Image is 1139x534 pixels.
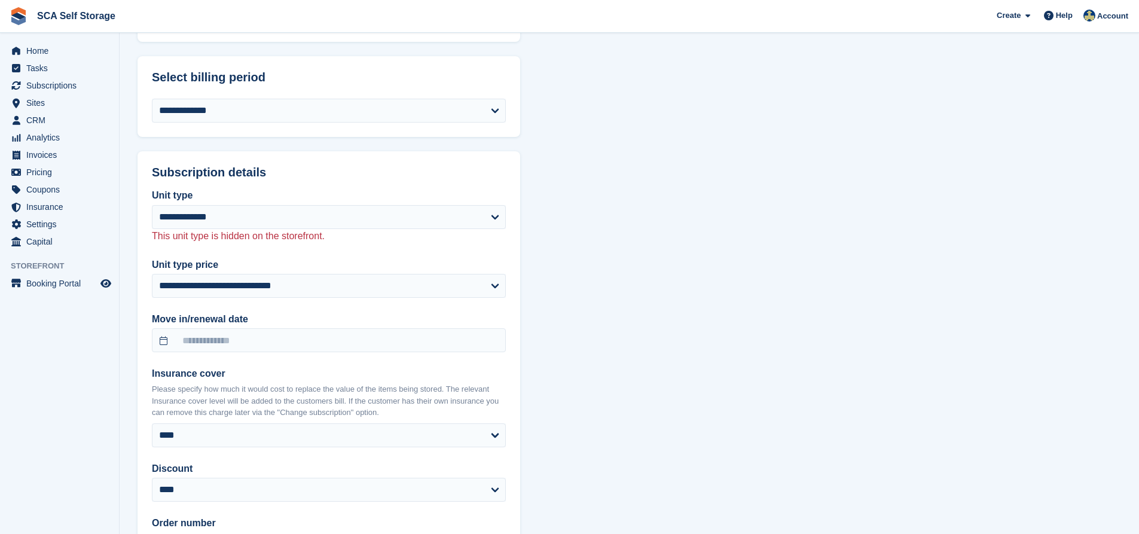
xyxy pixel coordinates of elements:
a: menu [6,94,113,111]
label: Unit type price [152,258,506,272]
p: Please specify how much it would cost to replace the value of the items being stored. The relevan... [152,383,506,419]
span: Tasks [26,60,98,77]
label: Unit type [152,188,506,203]
span: Invoices [26,147,98,163]
a: menu [6,181,113,198]
span: Sites [26,94,98,111]
label: Order number [152,516,506,530]
span: Subscriptions [26,77,98,94]
span: Capital [26,233,98,250]
h2: Subscription details [152,166,506,179]
a: menu [6,60,113,77]
a: menu [6,112,113,129]
span: Pricing [26,164,98,181]
a: menu [6,77,113,94]
a: menu [6,199,113,215]
a: menu [6,275,113,292]
a: menu [6,147,113,163]
a: menu [6,164,113,181]
label: Discount [152,462,506,476]
span: Insurance [26,199,98,215]
span: Coupons [26,181,98,198]
a: menu [6,42,113,59]
a: menu [6,233,113,250]
p: This unit type is hidden on the storefront. [152,229,506,243]
a: menu [6,216,113,233]
a: SCA Self Storage [32,6,120,26]
span: Storefront [11,260,119,272]
a: Preview store [99,276,113,291]
span: Settings [26,216,98,233]
span: Booking Portal [26,275,98,292]
img: Bethany Bloodworth [1083,10,1095,22]
label: Move in/renewal date [152,312,506,326]
span: CRM [26,112,98,129]
span: Account [1097,10,1128,22]
span: Create [997,10,1021,22]
a: menu [6,129,113,146]
h2: Select billing period [152,71,506,84]
img: stora-icon-8386f47178a22dfd0bd8f6a31ec36ba5ce8667c1dd55bd0f319d3a0aa187defe.svg [10,7,28,25]
span: Help [1056,10,1073,22]
label: Insurance cover [152,367,506,381]
span: Home [26,42,98,59]
span: Analytics [26,129,98,146]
